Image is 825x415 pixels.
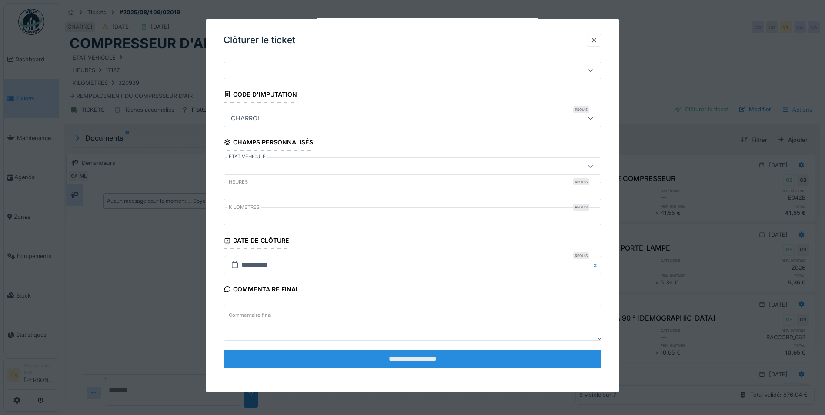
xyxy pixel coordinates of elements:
[227,204,261,211] label: KILOMETRES
[592,256,601,274] button: Close
[227,178,250,186] label: HEURES
[227,114,263,123] div: CHARROI
[224,136,313,151] div: Champs personnalisés
[224,35,295,46] h3: Clôturer le ticket
[573,178,589,185] div: Requis
[224,88,297,103] div: Code d'imputation
[573,252,589,259] div: Requis
[224,234,289,249] div: Date de clôture
[227,310,274,321] label: Commentaire final
[573,204,589,211] div: Requis
[227,153,267,161] label: ETAT VEHICULE
[224,283,299,298] div: Commentaire final
[573,106,589,113] div: Requis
